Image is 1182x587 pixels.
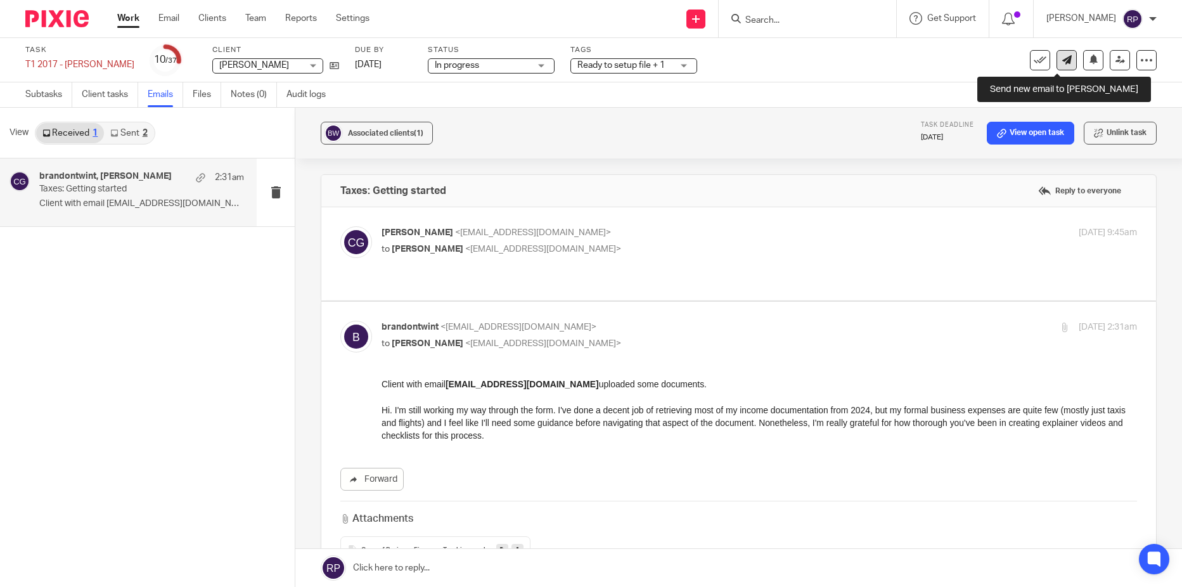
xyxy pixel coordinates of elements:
input: Search [744,15,858,27]
a: Received1 [36,123,104,143]
a: Team [245,12,266,25]
img: svg%3E [10,171,30,191]
span: [DATE] [355,60,382,69]
a: Files [193,82,221,107]
div: 2 [143,129,148,138]
a: Work [117,12,139,25]
span: Associated clients [348,129,423,137]
a: Settings [336,12,369,25]
span: [PERSON_NAME] [382,228,453,237]
h4: brandontwint, [PERSON_NAME] [39,171,172,182]
strong: [EMAIL_ADDRESS][DOMAIN_NAME] [64,1,217,11]
a: View open task [987,122,1074,145]
label: Status [428,45,555,55]
a: Sent2 [104,123,153,143]
label: Reply to everyone [1035,181,1124,200]
img: svg%3E [340,321,372,352]
span: <[EMAIL_ADDRESS][DOMAIN_NAME]> [465,245,621,254]
img: Pixie [25,10,89,27]
a: Reports [285,12,317,25]
a: Forward [340,468,404,491]
a: Email [158,12,179,25]
label: Client [212,45,339,55]
div: T1 2017 - Brandon Wint [25,58,134,71]
small: /37 [165,57,177,64]
img: svg%3E [1122,9,1143,29]
span: [PERSON_NAME] [219,61,289,70]
h3: Attachments [340,512,413,526]
span: (1) [414,129,423,137]
a: Client tasks [82,82,138,107]
img: svg%3E [324,124,343,143]
div: T1 2017 - [PERSON_NAME] [25,58,134,71]
button: Associated clients(1) [321,122,433,145]
p: Taxes: Getting started [39,184,203,195]
p: 2:31am [215,171,244,184]
span: Task deadline [921,122,974,128]
p: [DATE] 2:31am [1079,321,1137,334]
span: .xlsx [479,546,492,554]
span: <[EMAIL_ADDRESS][DOMAIN_NAME]> [440,323,596,332]
span: [PERSON_NAME] [392,245,463,254]
span: Get Support [927,14,976,23]
label: Task [25,45,134,55]
a: Emails [148,82,183,107]
a: Clients [198,12,226,25]
div: 1 [93,129,98,138]
span: <[EMAIL_ADDRESS][DOMAIN_NAME]> [455,228,611,237]
p: Client with email [EMAIL_ADDRESS][DOMAIN_NAME]... [39,198,244,209]
h4: Taxes: Getting started [340,184,446,197]
p: [DATE] 9:45am [1079,226,1137,240]
span: <[EMAIL_ADDRESS][DOMAIN_NAME]> [465,339,621,348]
label: Due by [355,45,412,55]
button: Copy of Business Finances Tracking TEMPLATE-- [PERSON_NAME] 2024 (incomplete).xlsx [340,536,530,564]
div: 10 [154,53,177,67]
span: View [10,126,29,139]
span: Copy of Business Finances Tracking TEMPLATE-- [PERSON_NAME] 2024 (incomplete) [361,546,479,554]
button: Unlink task [1084,122,1157,145]
a: Subtasks [25,82,72,107]
span: to [382,245,390,254]
a: Audit logs [286,82,335,107]
a: Notes (0) [231,82,277,107]
span: Ready to setup file + 1 [577,61,665,70]
p: [DATE] [921,132,974,143]
p: [PERSON_NAME] [1046,12,1116,25]
span: In progress [435,61,479,70]
img: svg%3E [340,226,372,258]
label: Tags [570,45,697,55]
span: brandontwint [382,323,439,332]
span: [PERSON_NAME] [392,339,463,348]
span: to [382,339,390,348]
